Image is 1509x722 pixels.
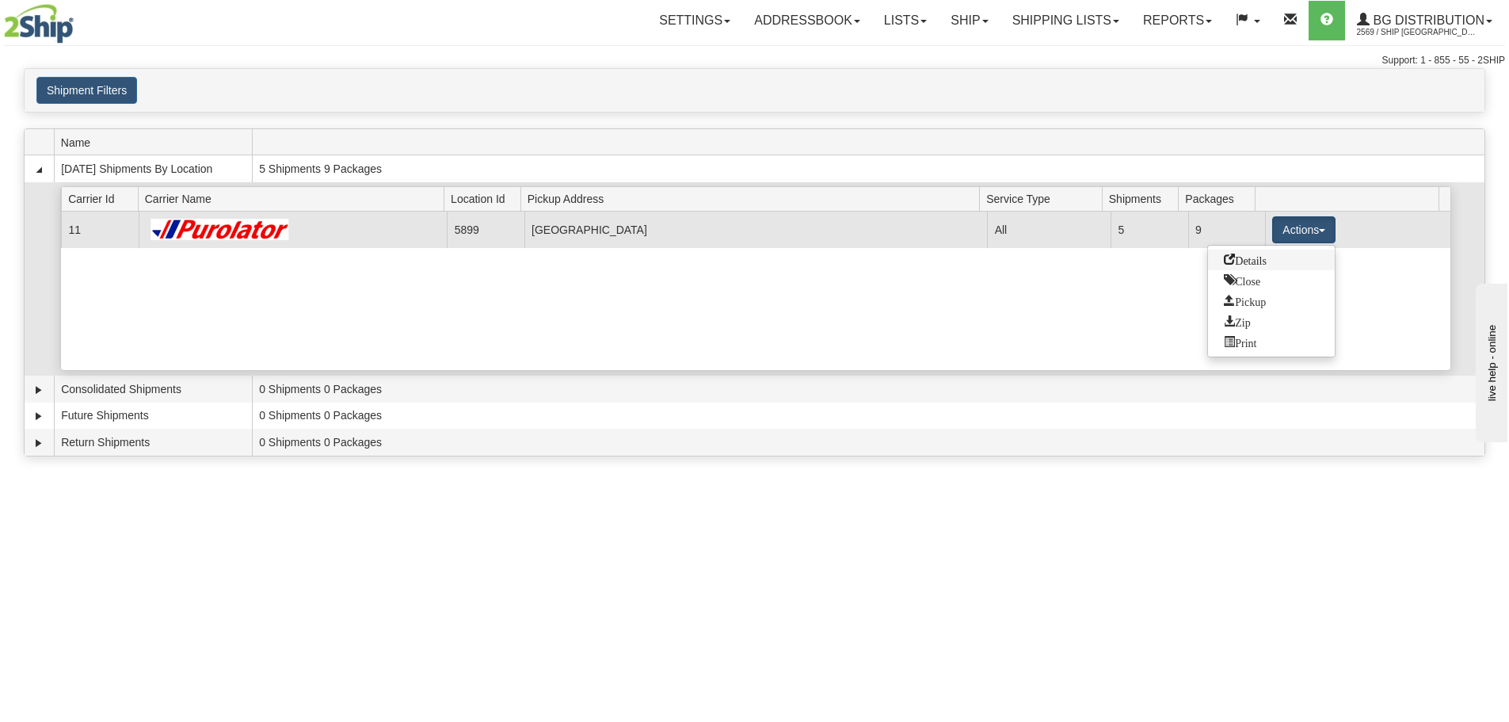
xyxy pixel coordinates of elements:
a: Expand [31,408,47,424]
td: 5899 [447,212,524,247]
td: [GEOGRAPHIC_DATA] [524,212,988,247]
td: [DATE] Shipments By Location [54,155,252,182]
span: Location Id [451,186,520,211]
td: 0 Shipments 0 Packages [252,429,1484,456]
div: Support: 1 - 855 - 55 - 2SHIP [4,54,1505,67]
button: Actions [1272,216,1336,243]
div: live help - online [12,13,147,25]
a: Print or Download All Shipping Documents in one file [1208,332,1335,353]
a: Collapse [31,162,47,178]
span: Pickup Address [528,186,980,211]
button: Shipment Filters [36,77,137,104]
a: Expand [31,435,47,451]
a: Shipping lists [1000,1,1131,40]
a: Addressbook [742,1,872,40]
td: 5 [1111,212,1187,247]
td: 0 Shipments 0 Packages [252,403,1484,430]
img: Purolator [146,219,295,240]
span: Carrier Name [145,186,444,211]
a: Reports [1131,1,1224,40]
span: BG Distribution [1370,13,1484,27]
img: logo2569.jpg [4,4,74,44]
td: 11 [61,212,138,247]
td: 9 [1188,212,1265,247]
a: Go to Details view [1208,250,1335,270]
td: 0 Shipments 0 Packages [252,376,1484,403]
span: Service Type [986,186,1102,211]
a: Ship [939,1,1000,40]
span: Name [61,130,252,155]
a: Zip and Download All Shipping Documents [1208,311,1335,332]
a: Expand [31,382,47,398]
iframe: chat widget [1473,280,1507,441]
span: 2569 / Ship [GEOGRAPHIC_DATA] [1357,25,1476,40]
td: Return Shipments [54,429,252,456]
span: Details [1224,254,1267,265]
span: Pickup [1224,295,1266,306]
td: All [987,212,1111,247]
span: Packages [1185,186,1255,211]
td: Consolidated Shipments [54,376,252,403]
span: Carrier Id [68,186,138,211]
a: Request a carrier pickup [1208,291,1335,311]
a: BG Distribution 2569 / Ship [GEOGRAPHIC_DATA] [1345,1,1504,40]
span: Shipments [1109,186,1179,211]
span: Print [1224,336,1256,347]
span: Close [1224,274,1260,285]
td: 5 Shipments 9 Packages [252,155,1484,182]
td: Future Shipments [54,403,252,430]
a: Lists [872,1,939,40]
span: Zip [1224,315,1250,327]
a: Close this group [1208,270,1335,291]
a: Settings [647,1,742,40]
